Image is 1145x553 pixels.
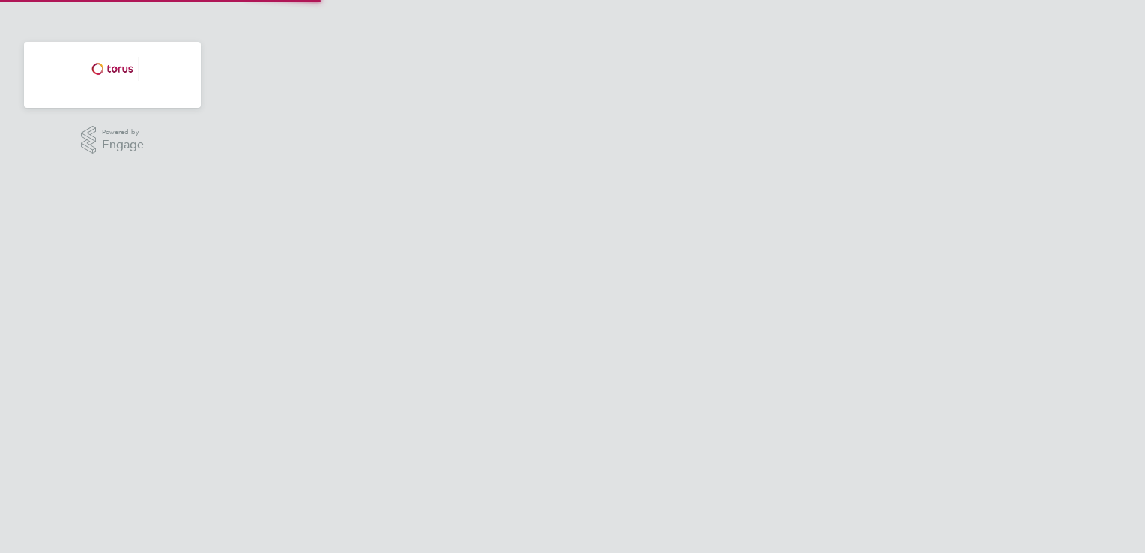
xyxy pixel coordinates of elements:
[102,126,144,139] span: Powered by
[42,57,183,81] a: Go to home page
[86,57,139,81] img: torus-logo-retina.png
[102,139,144,151] span: Engage
[24,42,201,108] nav: Main navigation
[81,126,145,154] a: Powered byEngage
